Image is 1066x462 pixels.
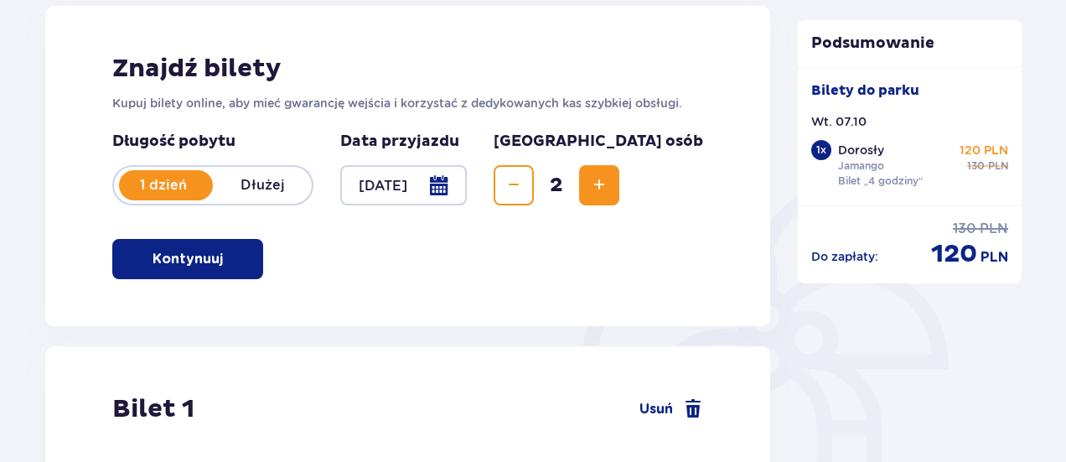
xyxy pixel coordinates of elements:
[811,113,867,130] p: Wt. 07.10
[112,95,703,112] p: Kupuj bilety online, aby mieć gwarancję wejścia i korzystać z dedykowanych kas szybkiej obsługi.
[494,165,534,205] button: Zmniejsz
[537,173,576,198] span: 2
[811,248,878,265] p: Do zapłaty :
[112,53,703,85] h2: Znajdź bilety
[838,142,884,158] p: Dorosły
[980,220,1008,238] span: PLN
[112,393,194,425] h2: Bilet 1
[988,158,1008,174] span: PLN
[494,132,703,152] p: [GEOGRAPHIC_DATA] osób
[213,176,312,195] p: Dłużej
[931,238,977,270] span: 120
[967,158,985,174] span: 130
[798,34,1022,54] p: Podsumowanie
[579,165,619,205] button: Zwiększ
[953,220,976,238] span: 130
[639,400,673,418] span: Usuń
[340,132,459,152] p: Data przyjazdu
[811,81,919,100] p: Bilety do parku
[112,239,263,279] button: Kontynuuj
[981,248,1008,267] span: PLN
[811,140,831,160] div: 1 x
[960,142,1008,158] p: 120 PLN
[639,399,703,419] a: Usuń
[112,132,313,152] p: Długość pobytu
[838,158,884,174] p: Jamango
[153,250,223,268] p: Kontynuuj
[838,174,924,189] p: Bilet „4 godziny”
[114,176,213,195] p: 1 dzień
